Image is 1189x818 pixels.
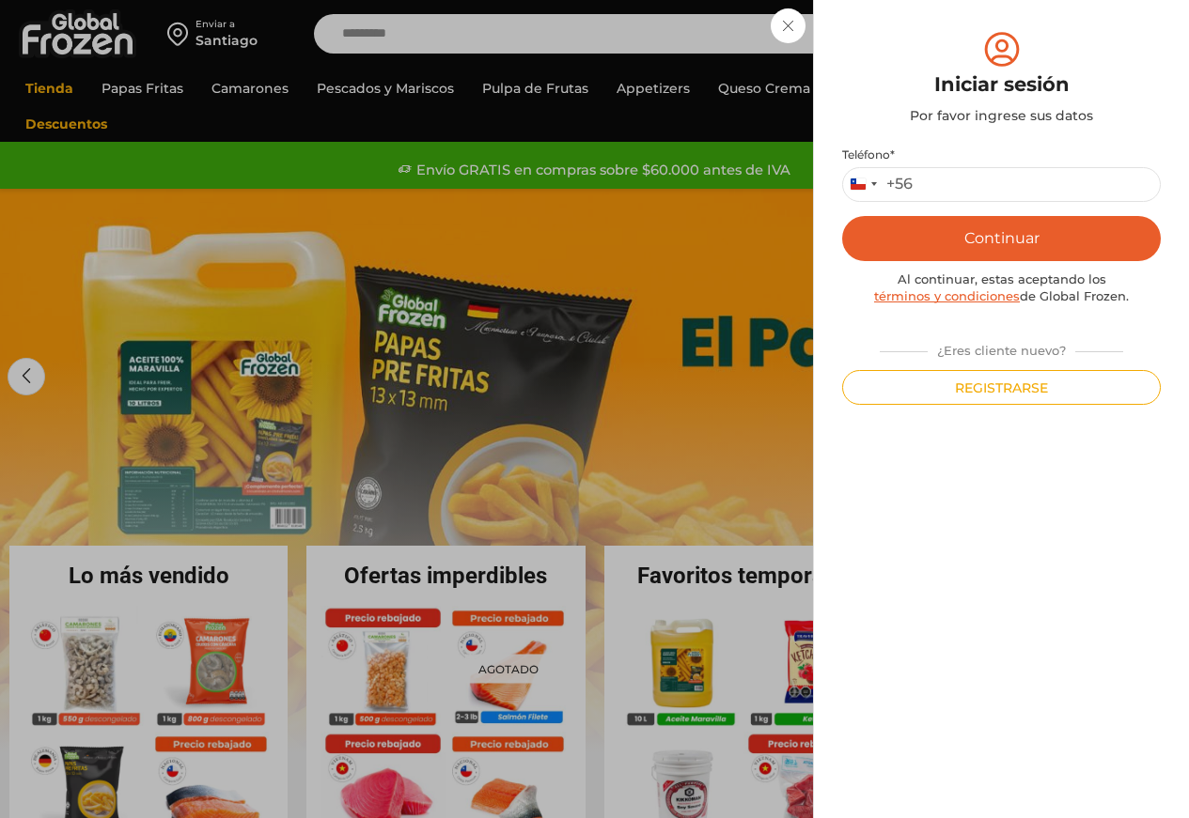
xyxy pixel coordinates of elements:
button: Selected country [843,168,913,201]
div: Iniciar sesión [842,70,1161,99]
a: términos y condiciones [874,288,1020,303]
button: Continuar [842,216,1161,261]
button: Registrarse [842,370,1161,405]
img: tabler-icon-user-circle.svg [980,28,1024,70]
div: Al continuar, estas aceptando los de Global Frozen. [842,270,1161,305]
label: Teléfono [842,147,1161,162]
div: ¿Eres cliente nuevo? [870,335,1132,360]
div: Por favor ingrese sus datos [842,106,1161,125]
div: +56 [886,175,913,194]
